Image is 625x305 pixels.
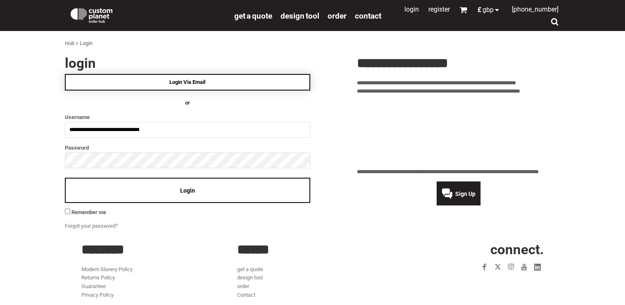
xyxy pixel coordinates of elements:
span: Sign Up [455,191,475,197]
span: Login [180,187,195,194]
a: design tool [237,274,263,281]
div: Login [80,39,93,48]
a: Custom Planet [65,2,230,27]
a: get a quote [237,266,263,272]
h4: OR [65,99,310,107]
a: get a quote [234,11,272,20]
a: Returns Policy [81,274,115,281]
a: Forgot your password? [65,223,118,229]
span: GBP [482,7,494,13]
span: Login Via Email [169,79,205,85]
img: Custom Planet [69,6,114,23]
span: order [328,11,347,21]
span: get a quote [234,11,272,21]
a: Contact [237,292,255,298]
a: Privacy Policy [81,292,114,298]
a: Login Via Email [65,74,310,91]
a: Register [428,5,450,13]
span: Remember me [71,209,106,215]
a: order [328,11,347,20]
a: Modern Slavery Policy [81,266,133,272]
a: order [237,283,249,289]
label: Password [65,143,310,152]
h2: CONNECT. [393,243,544,256]
span: £ [478,7,482,13]
div: > [76,39,78,48]
span: [PHONE_NUMBER] [512,5,558,13]
label: Username [65,112,310,122]
span: design tool [280,11,319,21]
iframe: Customer reviews powered by Trustpilot [430,279,544,288]
h2: Login [65,56,310,70]
a: Contact [355,11,381,20]
a: Hub [65,40,74,46]
iframe: Customer reviews powered by Trustpilot [357,101,561,163]
input: Remember me [65,209,70,214]
a: Guarantee [81,283,106,289]
a: design tool [280,11,319,20]
a: Login [404,5,419,13]
span: Contact [355,11,381,21]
